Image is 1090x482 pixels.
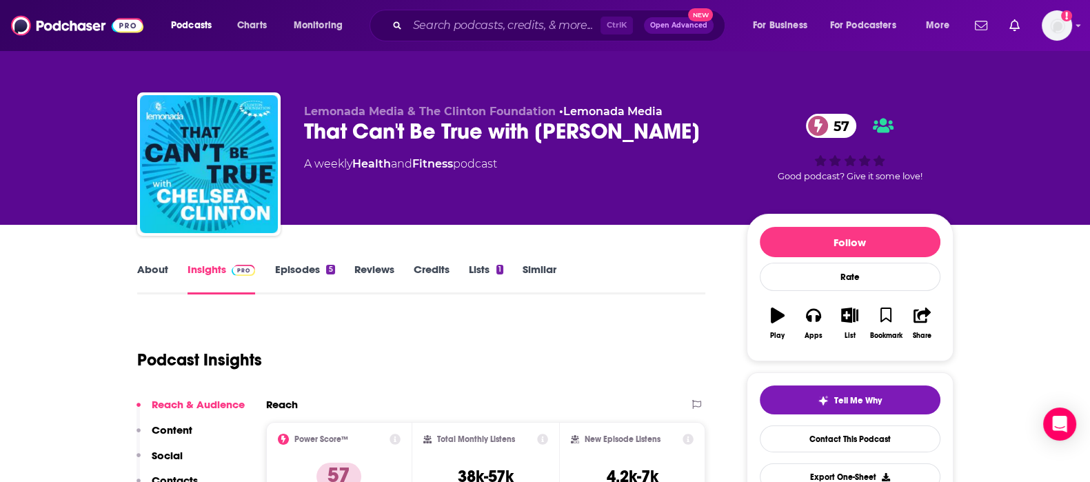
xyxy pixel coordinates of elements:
[171,16,212,35] span: Podcasts
[600,17,633,34] span: Ctrl K
[818,395,829,406] img: tell me why sparkle
[1043,408,1076,441] div: Open Intercom Messenger
[1004,14,1025,37] a: Show notifications dropdown
[821,14,916,37] button: open menu
[760,425,940,452] a: Contact This Podcast
[304,105,556,118] span: Lemonada Media & The Clinton Foundation
[743,14,825,37] button: open menu
[137,449,183,474] button: Social
[969,14,993,37] a: Show notifications dropdown
[770,332,785,340] div: Play
[284,14,361,37] button: open menu
[437,434,515,444] h2: Total Monthly Listens
[140,95,278,233] img: That Can't Be True with Chelsea Clinton
[760,227,940,257] button: Follow
[1042,10,1072,41] span: Logged in as nicole.koremenos
[650,22,707,29] span: Open Advanced
[304,156,497,172] div: A weekly podcast
[820,114,856,138] span: 57
[152,398,245,411] p: Reach & Audience
[1042,10,1072,41] button: Show profile menu
[294,16,343,35] span: Monitoring
[869,332,902,340] div: Bookmark
[266,398,298,411] h2: Reach
[563,105,663,118] a: Lemonada Media
[237,16,267,35] span: Charts
[274,263,334,294] a: Episodes5
[496,265,503,274] div: 1
[326,265,334,274] div: 5
[383,10,738,41] div: Search podcasts, credits, & more...
[585,434,660,444] h2: New Episode Listens
[391,157,412,170] span: and
[352,157,391,170] a: Health
[904,299,940,348] button: Share
[926,16,949,35] span: More
[188,263,256,294] a: InsightsPodchaser Pro
[232,265,256,276] img: Podchaser Pro
[806,114,856,138] a: 57
[834,395,882,406] span: Tell Me Why
[137,263,168,294] a: About
[152,423,192,436] p: Content
[778,171,922,181] span: Good podcast? Give it some love!
[1061,10,1072,21] svg: Add a profile image
[412,157,453,170] a: Fitness
[294,434,348,444] h2: Power Score™
[868,299,904,348] button: Bookmark
[831,299,867,348] button: List
[407,14,600,37] input: Search podcasts, credits, & more...
[830,16,896,35] span: For Podcasters
[760,299,796,348] button: Play
[796,299,831,348] button: Apps
[644,17,714,34] button: Open AdvancedNew
[152,449,183,462] p: Social
[523,263,556,294] a: Similar
[11,12,143,39] img: Podchaser - Follow, Share and Rate Podcasts
[137,350,262,370] h1: Podcast Insights
[688,8,713,21] span: New
[137,398,245,423] button: Reach & Audience
[845,332,856,340] div: List
[228,14,275,37] a: Charts
[469,263,503,294] a: Lists1
[916,14,967,37] button: open menu
[747,105,953,190] div: 57Good podcast? Give it some love!
[805,332,822,340] div: Apps
[137,423,192,449] button: Content
[354,263,394,294] a: Reviews
[760,263,940,291] div: Rate
[559,105,663,118] span: •
[753,16,807,35] span: For Business
[1042,10,1072,41] img: User Profile
[760,385,940,414] button: tell me why sparkleTell Me Why
[913,332,931,340] div: Share
[414,263,450,294] a: Credits
[161,14,230,37] button: open menu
